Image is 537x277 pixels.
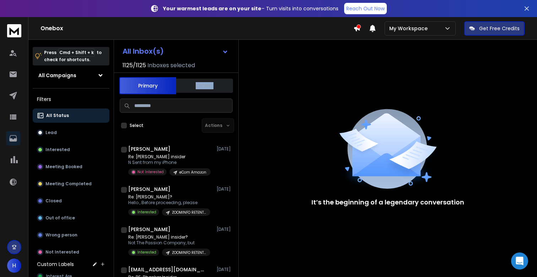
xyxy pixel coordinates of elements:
[137,250,156,255] p: Interested
[58,48,95,57] span: Cmd + Shift + k
[147,61,195,70] h3: Inboxes selected
[128,240,210,246] p: Not The Passion Company, but
[217,186,233,192] p: [DATE]
[45,249,79,255] p: Not Interested
[137,209,156,215] p: Interested
[172,210,206,215] p: ZOOMINFO RETENTION CAMPAIGN
[128,145,170,153] h1: [PERSON_NAME]
[7,259,21,273] button: H
[7,24,21,37] img: logo
[33,228,109,242] button: Wrong person
[128,186,170,193] h1: [PERSON_NAME]
[128,200,210,206] p: Hello , Before proceeding, please
[33,160,109,174] button: Meeting Booked
[38,72,76,79] h1: All Campaigns
[464,21,525,36] button: Get Free Credits
[511,252,528,270] div: Open Intercom Messenger
[45,147,70,153] p: Interested
[37,261,74,268] h3: Custom Labels
[311,197,464,207] p: It’s the beginning of a legendary conversation
[33,94,109,104] h3: Filters
[45,164,82,170] p: Meeting Booked
[217,267,233,272] p: [DATE]
[119,77,176,94] button: Primary
[172,250,206,255] p: ZOOMINFO RETENTION CAMPAIGN
[217,146,233,152] p: [DATE]
[45,215,75,221] p: Out of office
[45,232,77,238] p: Wrong person
[46,113,69,118] p: All Status
[45,181,92,187] p: Meeting Completed
[123,61,146,70] span: 1125 / 1125
[40,24,353,33] h1: Onebox
[217,227,233,232] p: [DATE]
[128,194,210,200] p: Re: [PERSON_NAME]?
[389,25,430,32] p: My Workspace
[117,44,234,58] button: All Inbox(s)
[179,170,206,175] p: eCom Amazon
[123,48,164,55] h1: All Inbox(s)
[344,3,387,14] a: Reach Out Now
[128,160,211,165] p: N Sent from my iPhone
[128,154,211,160] p: Re: [PERSON_NAME] insider
[163,5,261,12] strong: Your warmest leads are on your site
[33,177,109,191] button: Meeting Completed
[33,108,109,123] button: All Status
[45,130,57,135] p: Lead
[137,169,164,175] p: Not Interested
[33,143,109,157] button: Interested
[33,194,109,208] button: Closed
[176,78,233,94] button: Others
[33,126,109,140] button: Lead
[130,123,143,128] label: Select
[45,198,62,204] p: Closed
[128,234,210,240] p: Re: [PERSON_NAME] insider?
[346,5,385,12] p: Reach Out Now
[163,5,338,12] p: – Turn visits into conversations
[33,68,109,82] button: All Campaigns
[44,49,102,63] p: Press to check for shortcuts.
[33,245,109,259] button: Not Interested
[128,226,170,233] h1: [PERSON_NAME]
[479,25,520,32] p: Get Free Credits
[128,266,206,273] h1: [EMAIL_ADDRESS][DOMAIN_NAME]
[33,211,109,225] button: Out of office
